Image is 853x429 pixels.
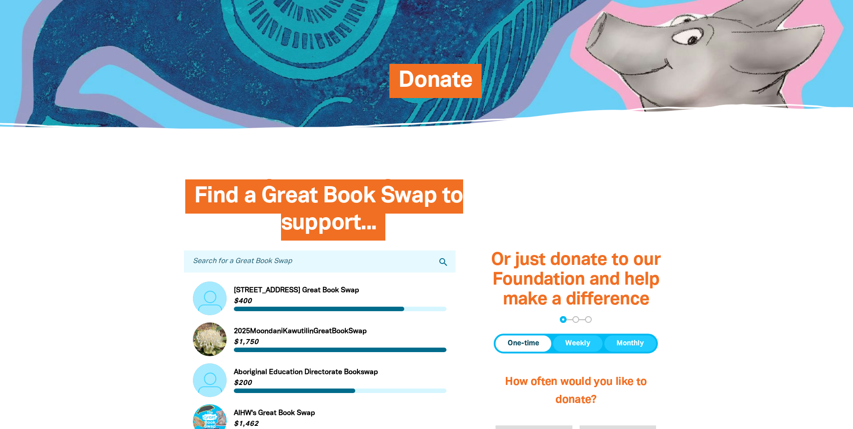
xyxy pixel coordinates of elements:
[572,316,579,323] button: Navigate to step 2 of 3 to enter your details
[491,252,661,308] span: Or just donate to our Foundation and help make a difference
[565,338,590,349] span: Weekly
[398,71,473,98] span: Donate
[604,335,656,352] button: Monthly
[494,334,658,353] div: Donation frequency
[553,335,603,352] button: Weekly
[560,316,567,323] button: Navigate to step 1 of 3 to enter your donation amount
[508,338,539,349] span: One-time
[194,186,463,241] span: Find a Great Book Swap to support...
[616,338,644,349] span: Monthly
[585,316,592,323] button: Navigate to step 3 of 3 to enter your payment details
[496,335,551,352] button: One-time
[438,257,449,268] i: search
[494,364,658,418] h2: How often would you like to donate?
